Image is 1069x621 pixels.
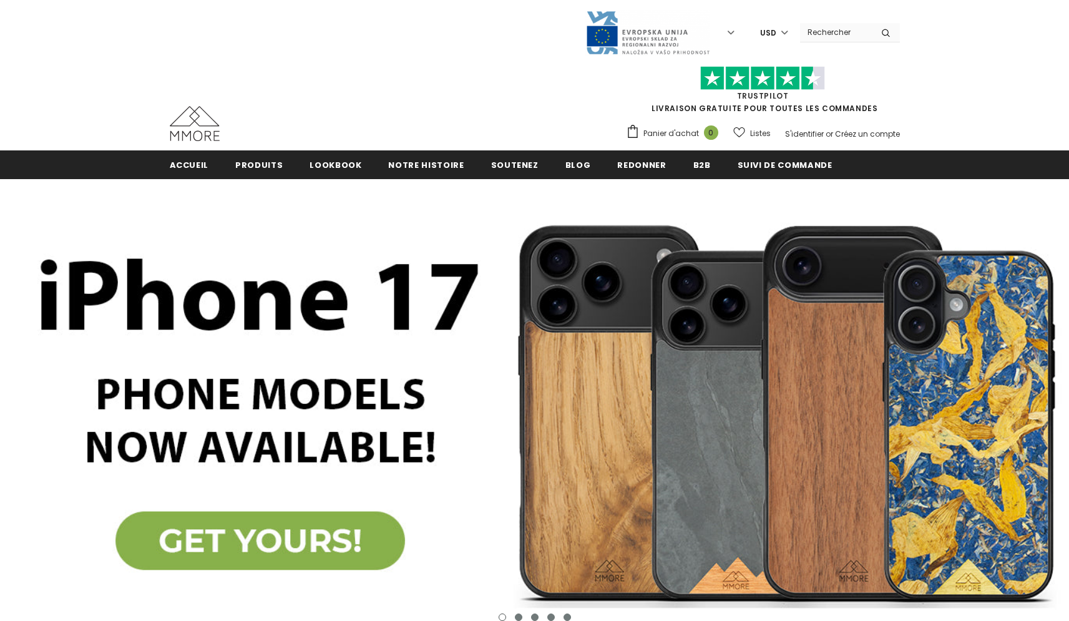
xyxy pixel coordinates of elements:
[310,159,361,171] span: Lookbook
[565,150,591,178] a: Blog
[626,124,725,143] a: Panier d'achat 0
[785,129,824,139] a: S'identifier
[738,150,832,178] a: Suivi de commande
[235,159,283,171] span: Produits
[800,23,872,41] input: Search Site
[693,159,711,171] span: B2B
[835,129,900,139] a: Créez un compte
[733,122,771,144] a: Listes
[170,106,220,141] img: Cas MMORE
[235,150,283,178] a: Produits
[700,66,825,90] img: Faites confiance aux étoiles pilotes
[585,10,710,56] img: Javni Razpis
[738,159,832,171] span: Suivi de commande
[626,72,900,114] span: LIVRAISON GRATUITE POUR TOUTES LES COMMANDES
[491,150,539,178] a: soutenez
[760,27,776,39] span: USD
[531,614,539,621] button: 3
[737,90,789,101] a: TrustPilot
[310,150,361,178] a: Lookbook
[750,127,771,140] span: Listes
[565,159,591,171] span: Blog
[388,159,464,171] span: Notre histoire
[617,159,666,171] span: Redonner
[585,27,710,37] a: Javni Razpis
[617,150,666,178] a: Redonner
[491,159,539,171] span: soutenez
[170,159,209,171] span: Accueil
[693,150,711,178] a: B2B
[643,127,699,140] span: Panier d'achat
[499,614,506,621] button: 1
[170,150,209,178] a: Accueil
[704,125,718,140] span: 0
[564,614,571,621] button: 5
[547,614,555,621] button: 4
[826,129,833,139] span: or
[388,150,464,178] a: Notre histoire
[515,614,522,621] button: 2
